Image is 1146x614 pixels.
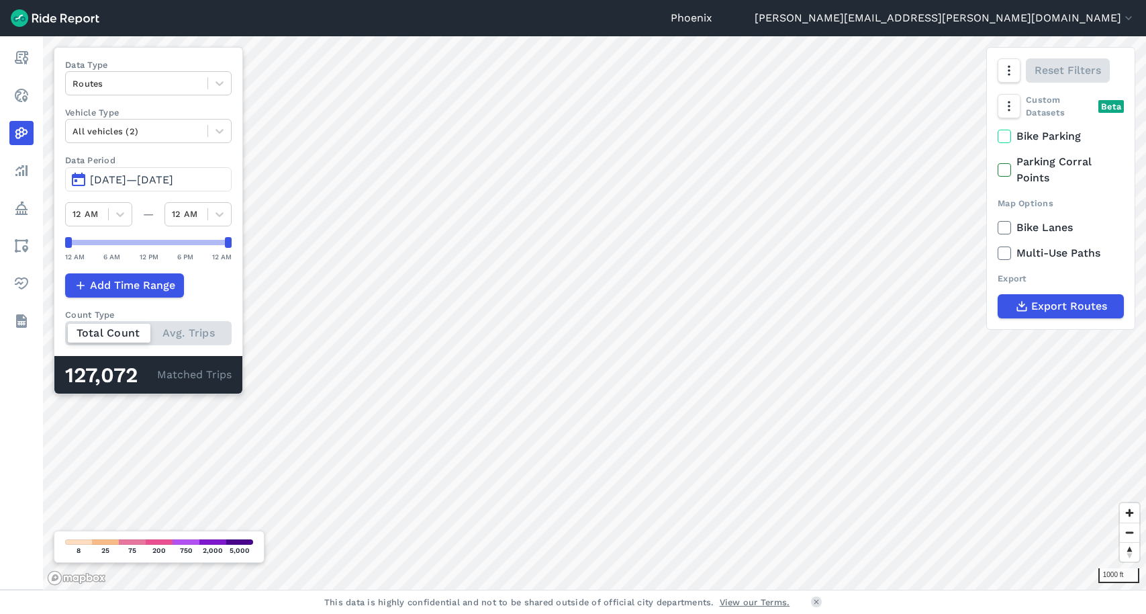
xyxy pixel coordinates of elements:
[1026,58,1110,83] button: Reset Filters
[998,197,1124,210] div: Map Options
[9,234,34,258] a: Areas
[671,10,712,26] a: Phoenix
[65,167,232,191] button: [DATE]—[DATE]
[720,596,790,609] a: View our Terms.
[11,9,99,27] img: Ride Report
[998,294,1124,318] button: Export Routes
[43,36,1146,590] canvas: Map
[90,277,175,294] span: Add Time Range
[54,356,242,394] div: Matched Trips
[90,173,173,186] span: [DATE]—[DATE]
[177,251,193,263] div: 6 PM
[65,58,232,71] label: Data Type
[47,570,106,586] a: Mapbox logo
[1120,503,1139,523] button: Zoom in
[65,367,157,384] div: 127,072
[1120,542,1139,562] button: Reset bearing to north
[9,271,34,296] a: Health
[1098,100,1124,113] div: Beta
[998,272,1124,285] div: Export
[65,273,184,298] button: Add Time Range
[9,159,34,183] a: Analyze
[1120,523,1139,542] button: Zoom out
[1035,62,1101,79] span: Reset Filters
[65,154,232,167] label: Data Period
[998,154,1124,186] label: Parking Corral Points
[9,46,34,70] a: Report
[132,206,164,222] div: —
[65,251,85,263] div: 12 AM
[9,83,34,107] a: Realtime
[9,196,34,220] a: Policy
[998,128,1124,144] label: Bike Parking
[65,106,232,119] label: Vehicle Type
[212,251,232,263] div: 12 AM
[1031,298,1107,314] span: Export Routes
[755,10,1135,26] button: [PERSON_NAME][EMAIL_ADDRESS][PERSON_NAME][DOMAIN_NAME]
[9,121,34,145] a: Heatmaps
[998,245,1124,261] label: Multi-Use Paths
[998,93,1124,119] div: Custom Datasets
[103,251,120,263] div: 6 AM
[1098,568,1139,583] div: 1000 ft
[998,220,1124,236] label: Bike Lanes
[65,308,232,321] div: Count Type
[9,309,34,333] a: Datasets
[140,251,158,263] div: 12 PM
